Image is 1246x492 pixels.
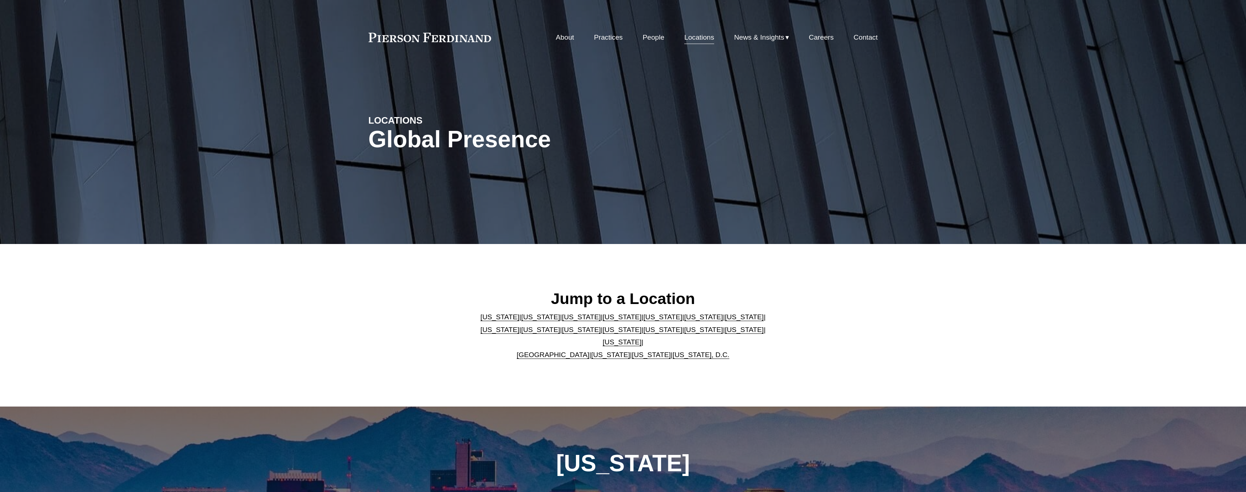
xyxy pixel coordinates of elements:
a: People [642,31,664,44]
span: News & Insights [734,31,784,44]
a: [US_STATE] [643,326,682,333]
a: Contact [853,31,877,44]
a: [US_STATE] [562,326,601,333]
a: [GEOGRAPHIC_DATA] [517,351,589,359]
p: | | | | | | | | | | | | | | | | | | [474,311,772,361]
a: [US_STATE] [632,351,671,359]
h1: Global Presence [369,126,708,153]
a: [US_STATE] [481,326,520,333]
a: [US_STATE] [521,313,560,321]
a: Careers [809,31,833,44]
a: folder dropdown [734,31,789,44]
a: [US_STATE], D.C. [673,351,729,359]
a: [US_STATE] [725,313,764,321]
a: [US_STATE] [562,313,601,321]
h4: LOCATIONS [369,115,496,126]
a: [US_STATE] [684,326,723,333]
a: [US_STATE] [643,313,682,321]
a: Practices [594,31,623,44]
a: [US_STATE] [603,313,642,321]
a: [US_STATE] [603,326,642,333]
h2: Jump to a Location [474,289,772,308]
a: [US_STATE] [521,326,560,333]
a: [US_STATE] [481,313,520,321]
a: [US_STATE] [591,351,630,359]
a: About [556,31,574,44]
a: [US_STATE] [725,326,764,333]
a: [US_STATE] [684,313,723,321]
a: [US_STATE] [603,338,642,346]
h1: [US_STATE] [517,450,729,477]
a: Locations [684,31,714,44]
